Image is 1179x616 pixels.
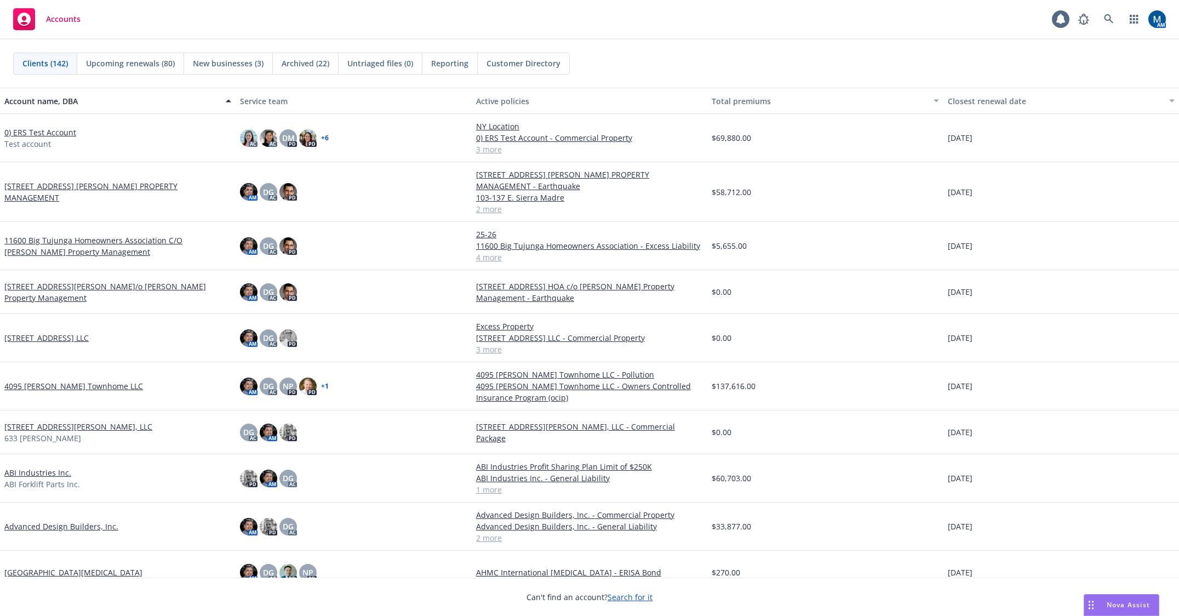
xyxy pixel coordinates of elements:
[4,567,142,578] a: [GEOGRAPHIC_DATA][MEDICAL_DATA]
[948,380,972,392] span: [DATE]
[948,286,972,298] span: [DATE]
[476,203,703,215] a: 2 more
[476,532,703,544] a: 2 more
[321,383,329,390] a: + 1
[279,183,297,201] img: photo
[279,329,297,347] img: photo
[712,132,751,144] span: $69,880.00
[476,380,703,403] a: 4095 [PERSON_NAME] Townhome LLC - Owners Controlled Insurance Program (ocip)
[476,321,703,332] a: Excess Property
[476,281,703,304] a: [STREET_ADDRESS] HOA c/o [PERSON_NAME] Property Management - Earthquake
[487,58,560,69] span: Customer Directory
[431,58,468,69] span: Reporting
[86,58,175,69] span: Upcoming renewals (80)
[712,472,751,484] span: $60,703.00
[526,591,653,603] span: Can't find an account?
[4,95,219,107] div: Account name, DBA
[948,186,972,198] span: [DATE]
[4,180,231,203] a: [STREET_ADDRESS] [PERSON_NAME] PROPERTY MANAGEMENT
[279,564,297,581] img: photo
[283,472,294,484] span: DG
[260,518,277,535] img: photo
[240,129,257,147] img: photo
[240,470,257,487] img: photo
[236,88,471,114] button: Service team
[476,169,703,192] a: [STREET_ADDRESS] [PERSON_NAME] PROPERTY MANAGEMENT - Earthquake
[948,95,1163,107] div: Closest renewal date
[1098,8,1120,30] a: Search
[299,129,317,147] img: photo
[240,518,257,535] img: photo
[948,567,972,578] span: [DATE]
[948,332,972,344] span: [DATE]
[476,509,703,521] a: Advanced Design Builders, Inc. - Commercial Property
[476,567,703,578] a: AHMC International [MEDICAL_DATA] - ERISA Bond
[46,15,81,24] span: Accounts
[299,378,317,395] img: photo
[712,380,756,392] span: $137,616.00
[948,521,972,532] span: [DATE]
[476,369,703,380] a: 4095 [PERSON_NAME] Townhome LLC - Pollution
[4,138,51,150] span: Test account
[302,567,313,578] span: NP
[476,461,703,472] a: ABI Industries Profit Sharing Plan Limit of $250K
[712,567,740,578] span: $270.00
[476,132,703,144] a: 0) ERS Test Account - Commercial Property
[948,426,972,438] span: [DATE]
[347,58,413,69] span: Untriaged files (0)
[240,237,257,255] img: photo
[476,121,703,132] a: NY Location
[283,521,294,532] span: DG
[707,88,943,114] button: Total premiums
[476,521,703,532] a: Advanced Design Builders, Inc. - General Liability
[1084,594,1159,616] button: Nova Assist
[260,424,277,441] img: photo
[712,240,747,252] span: $5,655.00
[240,95,467,107] div: Service team
[476,421,703,444] a: [STREET_ADDRESS][PERSON_NAME], LLC - Commercial Package
[4,521,118,532] a: Advanced Design Builders, Inc.
[948,132,972,144] span: [DATE]
[263,380,274,392] span: DG
[948,472,972,484] span: [DATE]
[943,88,1179,114] button: Closest renewal date
[1107,600,1150,609] span: Nova Assist
[4,127,76,138] a: 0) ERS Test Account
[4,432,81,444] span: 633 [PERSON_NAME]
[263,332,274,344] span: DG
[1073,8,1095,30] a: Report a Bug
[712,332,731,344] span: $0.00
[260,129,277,147] img: photo
[282,132,295,144] span: DM
[4,332,89,344] a: [STREET_ADDRESS] LLC
[476,484,703,495] a: 1 more
[712,426,731,438] span: $0.00
[263,186,274,198] span: DG
[282,58,329,69] span: Archived (22)
[260,470,277,487] img: photo
[608,592,653,602] a: Search for it
[476,252,703,263] a: 4 more
[948,240,972,252] span: [DATE]
[279,237,297,255] img: photo
[263,286,274,298] span: DG
[4,281,231,304] a: [STREET_ADDRESS][PERSON_NAME]/o [PERSON_NAME] Property Management
[263,240,274,252] span: DG
[4,380,143,392] a: 4095 [PERSON_NAME] Townhome LLC
[1148,10,1166,28] img: photo
[476,472,703,484] a: ABI Industries Inc. - General Liability
[9,4,85,35] a: Accounts
[476,229,703,240] a: 25-26
[240,329,257,347] img: photo
[240,183,257,201] img: photo
[4,235,231,258] a: 11600 Big Tujunga Homeowners Association C/O [PERSON_NAME] Property Management
[240,378,257,395] img: photo
[193,58,264,69] span: New businesses (3)
[4,467,71,478] a: ABI Industries Inc.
